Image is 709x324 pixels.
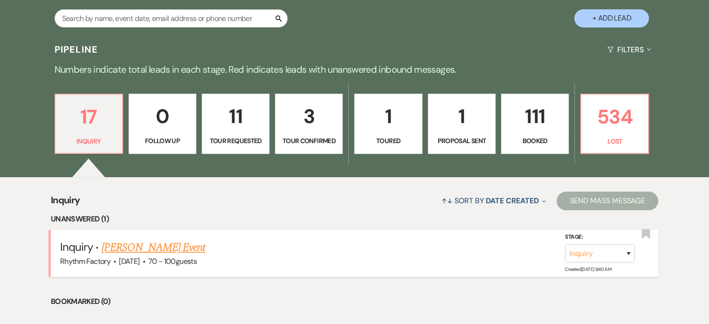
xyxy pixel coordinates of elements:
input: Search by name, event date, email address or phone number [55,9,288,28]
li: Unanswered (1) [51,213,658,225]
span: Inquiry [60,240,93,254]
a: 534Lost [580,94,649,154]
p: 17 [61,101,117,132]
a: 0Follow Up [129,94,196,154]
span: Rhythm Factory [60,256,110,266]
p: 0 [135,101,190,132]
button: Sort By Date Created [438,188,550,213]
p: 111 [507,101,563,132]
label: Stage: [565,232,635,242]
p: Numbers indicate total leads in each stage. Red indicates leads with unanswered inbound messages. [19,62,690,77]
a: 11Tour Requested [202,94,269,154]
p: Proposal Sent [434,136,489,146]
p: 3 [281,101,337,132]
p: Tour Confirmed [281,136,337,146]
a: 1Proposal Sent [428,94,496,154]
button: Filters [604,37,654,62]
button: + Add Lead [574,9,649,28]
a: 111Booked [501,94,569,154]
span: ↑↓ [441,196,453,206]
span: Inquiry [51,193,80,213]
a: 17Inquiry [55,94,123,154]
span: Date Created [486,196,538,206]
p: 1 [434,101,489,132]
p: Follow Up [135,136,190,146]
p: 11 [208,101,263,132]
a: [PERSON_NAME] Event [102,239,206,256]
p: Inquiry [61,136,117,146]
p: Tour Requested [208,136,263,146]
span: [DATE] [119,256,139,266]
h3: Pipeline [55,43,98,56]
p: Booked [507,136,563,146]
p: 534 [587,101,642,132]
button: Send Mass Message [557,192,658,210]
p: Toured [360,136,416,146]
li: Bookmarked (0) [51,296,658,308]
p: Lost [587,136,642,146]
a: 3Tour Confirmed [275,94,343,154]
p: 1 [360,101,416,132]
span: Created: [DATE] 9:40 AM [565,266,611,272]
span: 70 - 100 guests [148,256,197,266]
a: 1Toured [354,94,422,154]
